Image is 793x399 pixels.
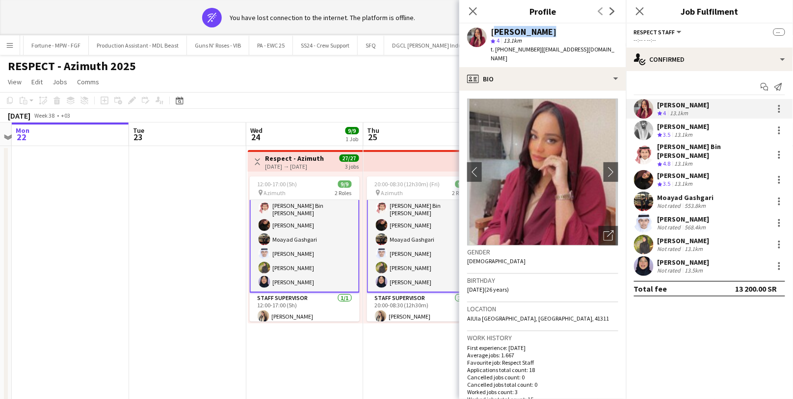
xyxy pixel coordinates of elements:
[264,189,286,197] span: Azimuth
[599,226,618,246] div: Open photos pop-in
[467,248,618,256] h3: Gender
[658,245,683,252] div: Not rated
[31,77,43,86] span: Edit
[502,37,524,44] span: 13.1km
[491,46,542,53] span: t. [PHONE_NUMBER]
[338,180,352,188] span: 9/9
[626,5,793,18] h3: Job Fulfilment
[77,77,99,86] span: Comms
[668,109,690,118] div: 13.1km
[368,126,380,135] span: Thu
[683,267,705,274] div: 13.5km
[683,245,705,252] div: 13.1km
[658,224,683,231] div: Not rated
[249,36,293,55] button: PA - EWC 25
[467,388,618,396] p: Worked jobs count: 3
[459,5,626,18] h3: Profile
[658,171,710,180] div: [PERSON_NAME]
[375,180,440,188] span: 20:00-08:30 (12h30m) (Fri)
[467,286,509,293] span: [DATE] (26 years)
[358,36,384,55] button: SFQ
[467,344,618,351] p: First experience: [DATE]
[133,126,144,135] span: Tue
[467,333,618,342] h3: Work history
[367,155,477,293] app-card-role: [PERSON_NAME][PERSON_NAME][PERSON_NAME] Bin [PERSON_NAME][PERSON_NAME]Moayad Gashgari[PERSON_NAME...
[683,224,708,231] div: 568.4km
[467,359,618,366] p: Favourite job: Respect Staff
[8,111,30,121] div: [DATE]
[634,36,785,44] div: --:-- - --:--
[683,202,708,209] div: 553.8km
[467,99,618,246] img: Crew avatar or photo
[335,189,352,197] span: 2 Roles
[634,28,675,36] span: Respect Staff
[89,36,187,55] button: Production Assistant - MDL Beast
[658,202,683,209] div: Not rated
[340,154,359,162] span: 27/27
[467,315,609,322] span: AlUla [GEOGRAPHIC_DATA], [GEOGRAPHIC_DATA], 41311
[663,131,671,138] span: 3.5
[250,126,263,135] span: Wed
[467,374,618,381] p: Cancelled jobs count: 0
[14,131,29,143] span: 22
[663,180,671,187] span: 3.5
[381,189,403,197] span: Azimuth
[132,131,144,143] span: 23
[16,126,29,135] span: Mon
[8,77,22,86] span: View
[250,293,360,326] app-card-role: Staff Supervisor1/112:00-17:00 (5h)[PERSON_NAME]
[24,36,89,55] button: Fortune - MPW - FGF
[265,154,324,163] h3: Respect - Azimuth
[230,13,415,22] div: You have lost connection to the internet. The platform is offline.
[265,163,324,170] div: [DATE] → [DATE]
[491,46,615,62] span: | [EMAIL_ADDRESS][DOMAIN_NAME]
[658,142,769,160] div: [PERSON_NAME] Bin [PERSON_NAME]
[367,293,477,326] app-card-role: Staff Supervisor1/120:00-08:30 (12h30m)[PERSON_NAME]
[250,155,360,293] app-card-role: [PERSON_NAME][PERSON_NAME][PERSON_NAME] Bin [PERSON_NAME][PERSON_NAME]Moayad Gashgari[PERSON_NAME...
[367,176,477,322] app-job-card: 20:00-08:30 (12h30m) (Fri)9/9 Azimuth2 Roles[PERSON_NAME][PERSON_NAME][PERSON_NAME] Bin [PERSON_N...
[673,131,695,139] div: 13.1km
[658,122,710,131] div: [PERSON_NAME]
[467,276,618,285] h3: Birthday
[32,112,57,119] span: Week 38
[467,304,618,313] h3: Location
[4,75,26,88] a: View
[736,284,777,294] div: 13 200.00 SR
[459,67,626,91] div: Bio
[773,28,785,36] span: --
[658,100,710,109] div: [PERSON_NAME]
[249,131,263,143] span: 24
[73,75,103,88] a: Comms
[663,109,666,117] span: 4
[467,257,526,265] span: [DEMOGRAPHIC_DATA]
[346,135,359,143] div: 1 Job
[452,189,469,197] span: 2 Roles
[467,351,618,359] p: Average jobs: 1.667
[658,267,683,274] div: Not rated
[384,36,483,55] button: DGCL [PERSON_NAME] Induction
[187,36,249,55] button: Guns N' Roses - VIB
[491,27,556,36] div: [PERSON_NAME]
[53,77,67,86] span: Jobs
[258,180,297,188] span: 12:00-17:00 (5h)
[345,127,359,134] span: 9/9
[250,176,360,322] app-job-card: 12:00-17:00 (5h)9/9 Azimuth2 Roles[PERSON_NAME][PERSON_NAME][PERSON_NAME] Bin [PERSON_NAME][PERSO...
[8,59,136,74] h1: RESPECT - Azimuth 2025
[634,284,667,294] div: Total fee
[658,236,710,245] div: [PERSON_NAME]
[626,48,793,71] div: Confirmed
[663,160,671,167] span: 4.8
[634,28,683,36] button: Respect Staff
[658,193,714,202] div: Moayad Gashgari
[673,160,695,168] div: 13.1km
[366,131,380,143] span: 25
[658,215,710,224] div: [PERSON_NAME]
[345,162,359,170] div: 3 jobs
[49,75,71,88] a: Jobs
[293,36,358,55] button: SS24 - Crew Support
[673,180,695,188] div: 13.1km
[27,75,47,88] a: Edit
[467,366,618,374] p: Applications total count: 18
